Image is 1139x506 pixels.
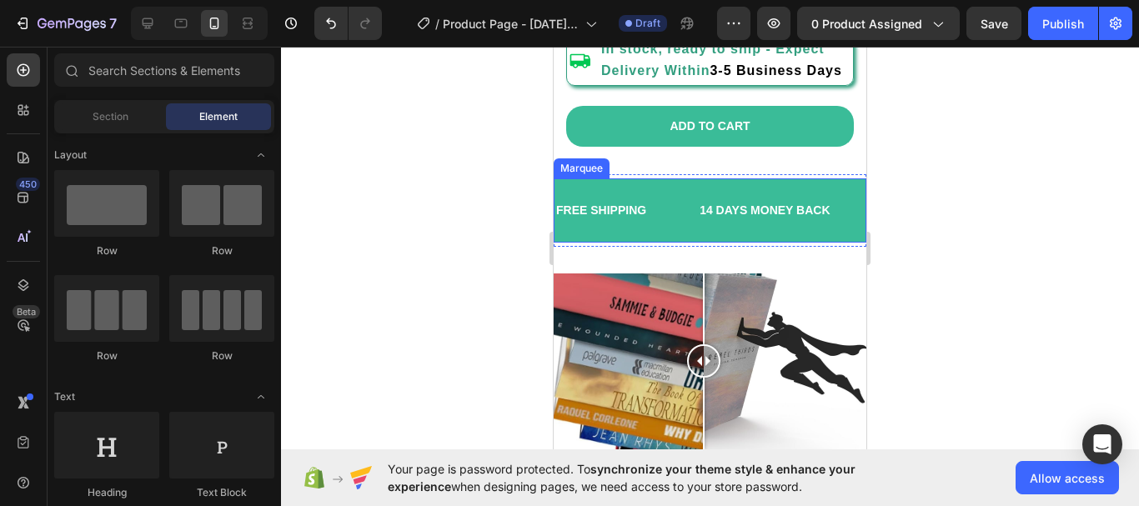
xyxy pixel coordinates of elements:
[199,109,238,124] span: Element
[54,243,159,258] div: Row
[169,485,274,500] div: Text Block
[314,7,382,40] div: Undo/Redo
[16,178,40,191] div: 450
[109,13,117,33] p: 7
[169,348,274,363] div: Row
[1042,15,1084,33] div: Publish
[1016,461,1119,494] button: Allow access
[388,460,921,495] span: Your page is password protected. To when designing pages, we need access to your store password.
[54,148,87,163] span: Layout
[797,7,960,40] button: 0 product assigned
[248,142,274,168] span: Toggle open
[1082,424,1122,464] div: Open Intercom Messenger
[13,305,40,318] div: Beta
[443,15,579,33] span: Product Page - [DATE] 20:50:35
[54,348,159,363] div: Row
[54,53,274,87] input: Search Sections & Elements
[981,17,1008,31] span: Save
[811,15,922,33] span: 0 product assigned
[966,7,1021,40] button: Save
[554,47,866,449] iframe: Design area
[93,109,128,124] span: Section
[7,7,124,40] button: 7
[435,15,439,33] span: /
[54,389,75,404] span: Text
[635,16,660,31] span: Draft
[1030,469,1105,487] span: Allow access
[54,485,159,500] div: Heading
[169,243,274,258] div: Row
[1028,7,1098,40] button: Publish
[388,462,856,493] span: synchronize your theme style & enhance your experience
[248,383,274,410] span: Toggle open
